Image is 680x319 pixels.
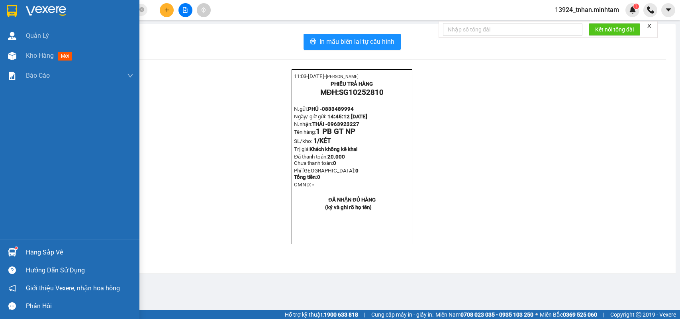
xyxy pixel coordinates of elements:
span: Tên hàng: [294,129,355,135]
span: Hỗ trợ kỹ thuật: [285,310,358,319]
span: 0 [317,174,320,180]
span: 0963923227 [327,121,359,127]
span: Tổng tiền: [294,174,320,180]
strong: 0 [294,168,359,180]
span: mới [58,52,72,61]
span: THÁI - [312,121,327,127]
div: Hướng dẫn sử dụng [26,264,133,276]
span: - [312,182,314,188]
span: In mẫu biên lai tự cấu hình [319,37,394,47]
sup: 1 [15,247,18,249]
span: CMND: [294,182,311,188]
span: N.nhận: [294,121,359,127]
span: | [603,310,604,319]
span: 1 [635,4,637,9]
span: 13924_tnhan.minhtam [549,5,625,15]
span: N.gửi: [294,106,354,112]
div: Phản hồi [26,300,133,312]
span: Trị giá: [294,146,310,152]
span: file-add [182,7,188,13]
strong: (ký và ghi rõ họ tên) [325,204,372,210]
img: warehouse-icon [8,248,16,256]
span: aim [201,7,206,13]
strong: 1900 633 818 [324,311,358,318]
span: down [127,72,133,79]
span: Báo cáo [26,70,50,80]
span: message [8,302,16,310]
img: icon-new-feature [629,6,636,14]
span: close-circle [139,7,144,12]
span: 0 [333,160,336,166]
button: Kết nối tổng đài [589,23,640,36]
span: SG10252810 [339,88,384,97]
span: [DATE]- [308,73,359,79]
span: close-circle [139,6,144,14]
span: Miền Nam [435,310,533,319]
span: 11:03- [294,73,359,79]
span: Cung cấp máy in - giấy in: [371,310,433,319]
sup: 1 [633,4,639,9]
span: Miền Bắc [540,310,597,319]
span: question-circle [8,266,16,274]
span: 20.000 [327,154,345,160]
span: [PERSON_NAME] [326,74,359,79]
button: file-add [178,3,192,17]
strong: 0369 525 060 [563,311,597,318]
span: PHÚ - [308,106,354,112]
span: Chưa thanh toán: [294,160,336,166]
img: solution-icon [8,72,16,80]
span: Phí [GEOGRAPHIC_DATA]: [294,168,359,180]
img: warehouse-icon [8,32,16,40]
strong: ĐÃ NHẬN ĐỦ HÀNG [328,197,375,203]
span: copyright [636,312,641,317]
span: Đã thanh toán: [294,154,345,166]
div: Hàng sắp về [26,247,133,258]
span: SL/kho: [294,138,312,144]
input: Nhập số tổng đài [443,23,582,36]
span: 0833489994 [322,106,354,112]
span: plus [164,7,170,13]
span: Quản Lý [26,31,49,41]
button: printerIn mẫu biên lai tự cấu hình [304,34,401,50]
strong: PHIẾU TRẢ HÀNG [331,81,373,87]
button: aim [197,3,211,17]
span: notification [8,284,16,292]
span: | [364,310,365,319]
img: warehouse-icon [8,52,16,60]
span: printer [310,38,316,46]
span: 14:45:12 [DATE] [327,114,367,119]
span: Kết nối tổng đài [595,25,634,34]
strong: MĐH: [320,88,384,97]
strong: 0708 023 035 - 0935 103 250 [461,311,533,318]
span: 1/ [314,137,331,145]
span: 1 PB GT NP [316,127,355,136]
span: Ngày/ giờ gửi: [294,114,326,119]
span: close [647,23,652,29]
button: plus [160,3,174,17]
img: logo-vxr [7,5,17,17]
span: Khách không kê khai [310,146,357,152]
span: ⚪️ [535,313,538,316]
button: caret-down [661,3,675,17]
span: Kho hàng [26,52,54,59]
span: KÉT [319,137,331,145]
span: Giới thiệu Vexere, nhận hoa hồng [26,283,120,293]
img: phone-icon [647,6,654,14]
span: caret-down [665,6,672,14]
